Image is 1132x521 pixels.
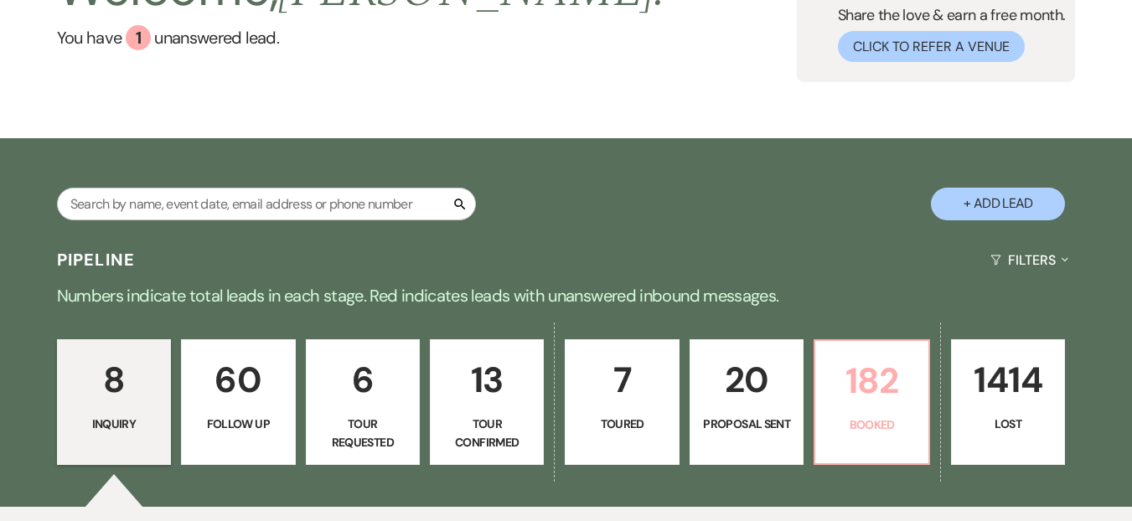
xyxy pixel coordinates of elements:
[700,415,793,433] p: Proposal Sent
[576,352,668,408] p: 7
[68,352,160,408] p: 8
[962,415,1054,433] p: Lost
[430,339,544,465] a: 13Tour Confirmed
[984,238,1075,282] button: Filters
[317,415,409,452] p: Tour Requested
[565,339,679,465] a: 7Toured
[181,339,295,465] a: 60Follow Up
[57,339,171,465] a: 8Inquiry
[441,352,533,408] p: 13
[126,25,151,50] div: 1
[57,248,136,271] h3: Pipeline
[57,188,476,220] input: Search by name, event date, email address or phone number
[825,353,917,409] p: 182
[317,352,409,408] p: 6
[192,415,284,433] p: Follow Up
[57,25,666,50] a: You have 1 unanswered lead.
[68,415,160,433] p: Inquiry
[700,352,793,408] p: 20
[441,415,533,452] p: Tour Confirmed
[576,415,668,433] p: Toured
[931,188,1065,220] button: + Add Lead
[825,415,917,434] p: Booked
[306,339,420,465] a: 6Tour Requested
[962,352,1054,408] p: 1414
[690,339,804,465] a: 20Proposal Sent
[814,339,929,465] a: 182Booked
[951,339,1065,465] a: 1414Lost
[838,31,1025,62] button: Click to Refer a Venue
[192,352,284,408] p: 60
